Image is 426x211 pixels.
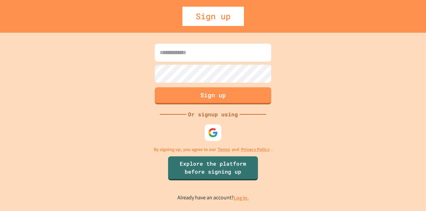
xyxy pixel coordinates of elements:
[177,194,249,202] p: Already have an account?
[218,146,230,153] a: Terms
[186,110,240,118] div: Or signup using
[241,146,270,153] a: Privacy Policy
[154,146,273,153] p: By signing up, you agree to our and .
[155,87,271,104] button: Sign up
[168,156,258,180] a: Explore the platform before signing up
[234,194,249,201] a: Log in.
[208,128,218,138] img: google-icon.svg
[182,7,244,26] div: Sign up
